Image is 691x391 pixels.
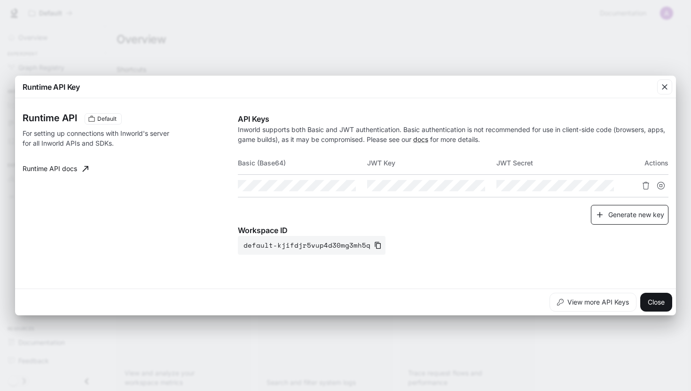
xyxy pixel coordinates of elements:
span: Default [94,115,120,123]
p: API Keys [238,113,668,125]
button: Suspend API key [653,178,668,193]
p: Workspace ID [238,225,668,236]
button: Close [640,293,672,312]
button: default-kjifdjr5vup4d30mg3mh5q [238,236,385,255]
p: Inworld supports both Basic and JWT authentication. Basic authentication is not recommended for u... [238,125,668,144]
a: Runtime API docs [19,159,92,178]
a: docs [413,135,428,143]
th: Basic (Base64) [238,152,367,174]
button: Delete API key [638,178,653,193]
div: These keys will apply to your current workspace only [85,113,122,125]
p: For setting up connections with Inworld's server for all Inworld APIs and SDKs. [23,128,178,148]
button: View more API Keys [550,293,636,312]
button: Generate new key [591,205,668,225]
th: JWT Secret [496,152,626,174]
th: JWT Key [367,152,496,174]
h3: Runtime API [23,113,77,123]
p: Runtime API Key [23,81,80,93]
th: Actions [625,152,668,174]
